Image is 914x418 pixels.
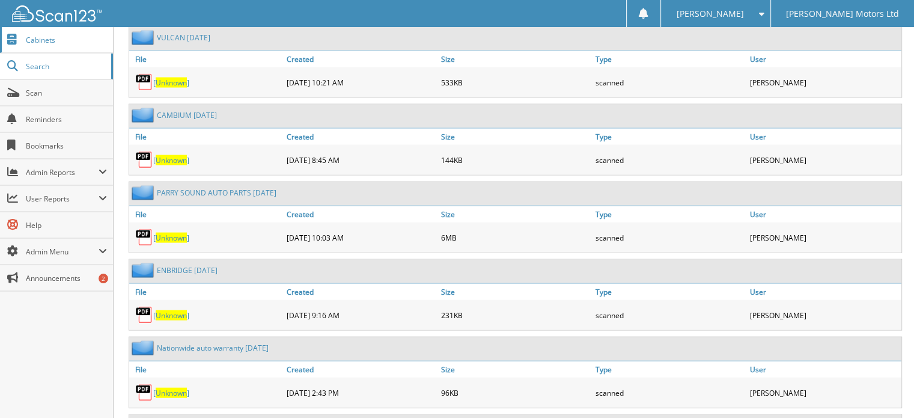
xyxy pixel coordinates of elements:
a: User [747,206,901,223]
img: PDF.png [135,229,153,247]
a: Type [593,284,747,300]
span: Scan [26,88,107,98]
img: folder2.png [132,185,157,200]
img: PDF.png [135,151,153,169]
span: Unknown [156,388,187,398]
div: scanned [593,148,747,172]
a: VULCAN [DATE] [157,32,210,43]
span: Unknown [156,155,187,165]
span: Unknown [156,78,187,88]
a: User [747,361,901,378]
span: Search [26,61,105,72]
a: File [129,206,284,223]
span: Admin Reports [26,167,99,177]
a: Created [284,284,438,300]
a: Type [593,129,747,145]
img: scan123-logo-white.svg [12,5,102,22]
a: [Unknown] [153,233,189,243]
img: folder2.png [132,30,157,45]
span: Announcements [26,273,107,283]
div: scanned [593,226,747,250]
a: Type [593,51,747,67]
div: [PERSON_NAME] [747,70,901,94]
img: PDF.png [135,73,153,91]
span: [PERSON_NAME] Motors Ltd [786,10,899,17]
img: folder2.png [132,108,157,123]
img: folder2.png [132,340,157,355]
a: Type [593,361,747,378]
span: Cabinets [26,35,107,45]
a: [Unknown] [153,155,189,165]
div: 144KB [438,148,593,172]
div: [PERSON_NAME] [747,303,901,327]
a: User [747,284,901,300]
div: [DATE] 10:21 AM [284,70,438,94]
div: scanned [593,381,747,405]
a: User [747,129,901,145]
div: 96KB [438,381,593,405]
a: Size [438,361,593,378]
a: PARRY SOUND AUTO PARTS [DATE] [157,188,276,198]
a: [Unknown] [153,78,189,88]
a: [Unknown] [153,388,189,398]
a: Created [284,206,438,223]
span: [PERSON_NAME] [676,10,743,17]
a: [Unknown] [153,310,189,321]
a: File [129,284,284,300]
img: folder2.png [132,263,157,278]
div: 231KB [438,303,593,327]
a: Nationwide auto warranty [DATE] [157,343,269,353]
div: [PERSON_NAME] [747,381,901,405]
div: 6MB [438,226,593,250]
span: Unknown [156,310,187,321]
div: scanned [593,303,747,327]
img: PDF.png [135,306,153,324]
span: Admin Menu [26,247,99,257]
span: Bookmarks [26,141,107,151]
a: Created [284,51,438,67]
div: [DATE] 10:03 AM [284,226,438,250]
a: File [129,361,284,378]
span: Help [26,220,107,230]
div: 2 [99,274,108,283]
a: Size [438,129,593,145]
a: Created [284,361,438,378]
span: Reminders [26,114,107,124]
a: File [129,51,284,67]
a: CAMBIUM [DATE] [157,110,217,120]
div: [DATE] 8:45 AM [284,148,438,172]
div: [DATE] 9:16 AM [284,303,438,327]
span: Unknown [156,233,187,243]
a: Size [438,206,593,223]
a: User [747,51,901,67]
div: 533KB [438,70,593,94]
a: Size [438,284,593,300]
div: [DATE] 2:43 PM [284,381,438,405]
a: File [129,129,284,145]
img: PDF.png [135,384,153,402]
div: [PERSON_NAME] [747,148,901,172]
a: Size [438,51,593,67]
a: ENBRIDGE [DATE] [157,265,218,275]
div: scanned [593,70,747,94]
div: [PERSON_NAME] [747,226,901,250]
a: Created [284,129,438,145]
span: User Reports [26,194,99,204]
a: Type [593,206,747,223]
